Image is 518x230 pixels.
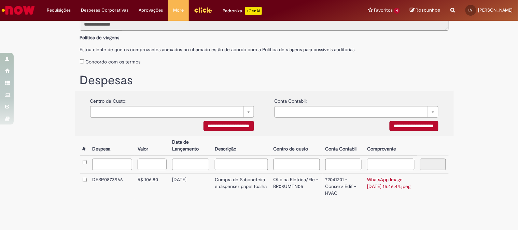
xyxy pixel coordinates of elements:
span: More [173,7,184,14]
a: Rascunhos [410,7,440,14]
span: Rascunhos [416,7,440,13]
td: WhatsApp Image [DATE] 15.46.44.jpeg [364,173,417,200]
span: Aprovações [139,7,163,14]
p: +GenAi [245,7,262,15]
td: 72041201 - Conserv Edif - HVAC [323,173,364,200]
th: Despesa [89,136,135,156]
th: Centro de custo [271,136,323,156]
label: Conta Contabil: [275,94,307,104]
h1: Despesas [80,74,449,87]
td: DESP0873966 [89,173,135,200]
th: Descrição [212,136,270,156]
b: Política de viagens [80,34,120,41]
span: Despesas Corporativas [81,7,128,14]
label: Concordo com os termos [85,58,140,65]
div: Padroniza [223,7,262,15]
span: Favoritos [374,7,393,14]
td: Compra de Saboneteira e dispenser papel toalha [212,173,270,200]
a: Limpar campo {0} [275,106,438,118]
td: Oficina Eletrica/Ele - BR08UMTN05 [271,173,323,200]
a: Limpar campo {0} [90,106,254,118]
span: [PERSON_NAME] [478,7,513,13]
img: ServiceNow [1,3,36,17]
th: # [80,136,90,156]
th: Data de Lançamento [169,136,212,156]
span: Requisições [47,7,71,14]
span: LV [469,8,473,12]
td: [DATE] [169,173,212,200]
label: Estou ciente de que os comprovantes anexados no chamado estão de acordo com a Politica de viagens... [80,43,449,53]
img: click_logo_yellow_360x200.png [194,5,212,15]
td: R$ 106.80 [135,173,169,200]
span: 4 [394,8,400,14]
th: Conta Contabil [323,136,364,156]
th: Valor [135,136,169,156]
label: Centro de Custo: [90,94,127,104]
th: Comprovante [364,136,417,156]
a: WhatsApp Image [DATE] 15.46.44.jpeg [367,176,410,189]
